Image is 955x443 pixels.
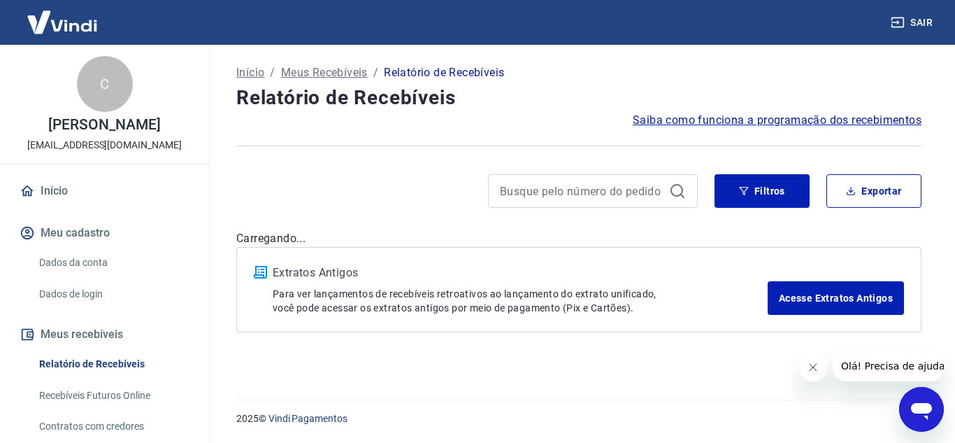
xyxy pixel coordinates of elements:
[236,84,921,112] h4: Relatório de Recebíveis
[768,281,904,315] a: Acesse Extratos Antigos
[254,266,267,279] img: ícone
[833,351,944,381] iframe: Message from company
[77,56,133,112] div: C
[48,118,160,132] p: [PERSON_NAME]
[270,64,275,81] p: /
[268,413,347,424] a: Vindi Pagamentos
[17,1,108,43] img: Vindi
[633,112,921,129] a: Saiba como funciona a programação dos recebimentos
[34,412,192,441] a: Contratos com credores
[899,387,944,432] iframe: Button to launch messaging window
[34,350,192,379] a: Relatório de Recebíveis
[888,10,938,36] button: Sair
[34,280,192,309] a: Dados de login
[281,64,368,81] a: Meus Recebíveis
[273,287,768,315] p: Para ver lançamentos de recebíveis retroativos ao lançamento do extrato unificado, você pode aces...
[799,353,827,381] iframe: Close message
[236,412,921,426] p: 2025 ©
[27,138,182,153] p: [EMAIL_ADDRESS][DOMAIN_NAME]
[384,64,504,81] p: Relatório de Recebíveis
[34,248,192,277] a: Dados da conta
[373,64,378,81] p: /
[826,174,921,208] button: Exportar
[17,218,192,248] button: Meu cadastro
[236,230,921,247] p: Carregando...
[500,181,663,202] input: Busque pelo número do pedido
[17,319,192,350] button: Meus recebíveis
[236,64,264,81] a: Início
[273,265,768,281] p: Extratos Antigos
[8,10,117,21] span: Olá! Precisa de ajuda?
[17,176,192,206] a: Início
[715,174,810,208] button: Filtros
[34,381,192,410] a: Recebíveis Futuros Online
